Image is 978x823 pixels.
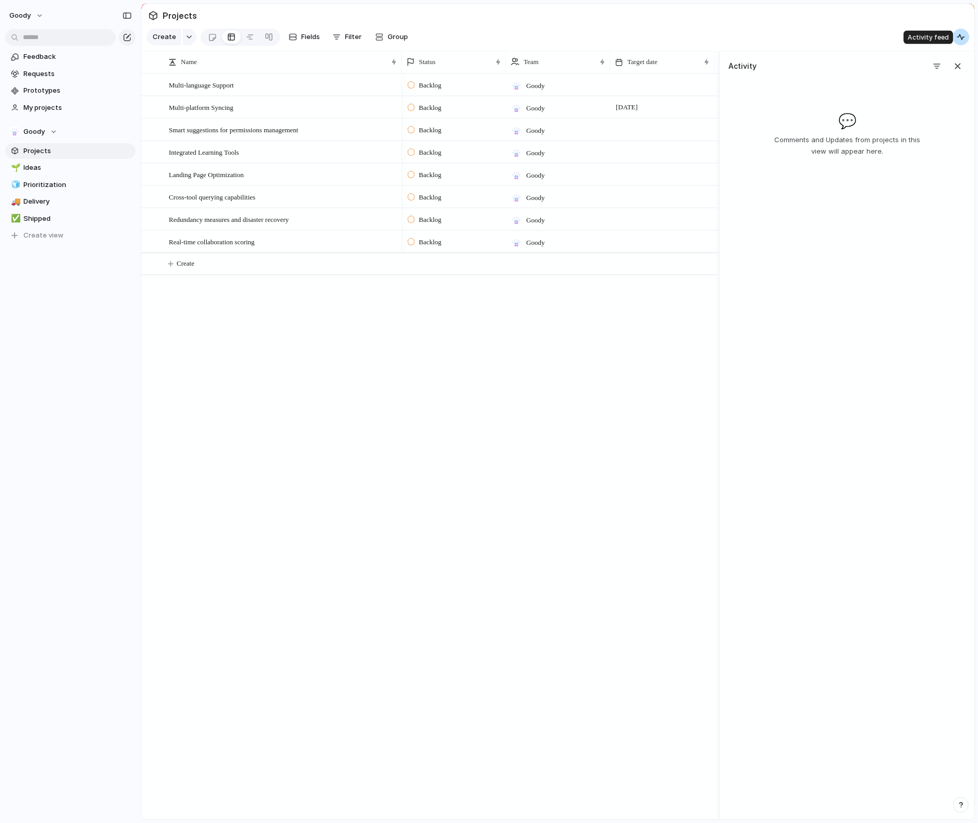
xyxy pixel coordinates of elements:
a: Feedback [5,49,135,65]
button: 🧊 [9,180,20,190]
span: Goody [526,126,544,136]
a: ✅Shipped [5,211,135,227]
span: Target date [627,57,658,67]
h3: Activity [728,60,757,71]
a: Projects [5,143,135,159]
span: Projects [23,146,132,156]
span: Create view [23,230,64,241]
span: Integrated Learning Tools [169,146,239,158]
span: Landing Page Optimization [169,168,244,180]
button: Create [152,253,735,275]
a: 🧊Prioritization [5,177,135,193]
span: Backlog [419,215,441,225]
button: 🚚 [9,196,20,207]
span: Multi-platform Syncing [169,101,233,113]
button: 🌱 [9,163,20,173]
button: Filter [328,29,366,45]
a: Prototypes [5,83,135,98]
div: 🌱 [11,162,18,174]
a: My projects [5,100,135,116]
div: ✅ [11,213,18,225]
div: 🚚 [11,196,18,208]
button: ✅ [9,214,20,224]
span: Goody [526,238,544,248]
span: Name [181,57,197,67]
a: Requests [5,66,135,82]
button: Create [146,29,181,45]
span: Feedback [23,52,132,62]
div: 🧊 [11,179,18,191]
span: Prioritization [23,180,132,190]
button: Goody [5,7,49,24]
span: Goody [526,81,544,91]
span: Delivery [23,196,132,207]
button: Create view [5,228,135,243]
span: Goody [526,103,544,114]
span: Goody [526,193,544,203]
span: Filter [345,32,362,42]
span: Shipped [23,214,132,224]
button: Goody [5,124,135,140]
span: Requests [23,69,132,79]
div: Activity feed [903,31,953,44]
span: Cross-tool querying capabilities [169,191,255,203]
span: Fields [301,32,320,42]
span: Real-time collaboration scoring [169,235,255,247]
span: Redundancy measures and disaster recovery [169,213,289,225]
span: Goody [526,148,544,158]
span: Backlog [419,170,441,180]
span: Group [388,32,408,42]
span: Backlog [419,192,441,203]
span: My projects [23,103,132,113]
span: Backlog [419,237,441,247]
span: Backlog [419,80,441,91]
span: 💬 [838,110,857,132]
span: Projects [160,6,199,25]
span: Goody [9,10,31,21]
p: Comments and Updates from projects in this view will appear here. [767,134,927,157]
button: Fields [284,29,324,45]
span: Create [177,258,194,269]
span: Team [524,57,539,67]
span: Backlog [419,147,441,158]
span: Ideas [23,163,132,173]
a: 🌱Ideas [5,160,135,176]
span: Goody [526,170,544,181]
span: Prototypes [23,85,132,96]
span: Status [419,57,436,67]
span: Goody [526,215,544,226]
span: Smart suggestions for permissions management [169,123,298,135]
button: Group [370,29,413,45]
span: [DATE] [613,101,640,114]
a: 🚚Delivery [5,194,135,209]
span: Backlog [419,103,441,113]
button: Linear [907,29,947,45]
span: Goody [23,127,45,137]
span: Multi-language Support [169,79,234,91]
span: Backlog [419,125,441,135]
span: Create [153,32,176,42]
